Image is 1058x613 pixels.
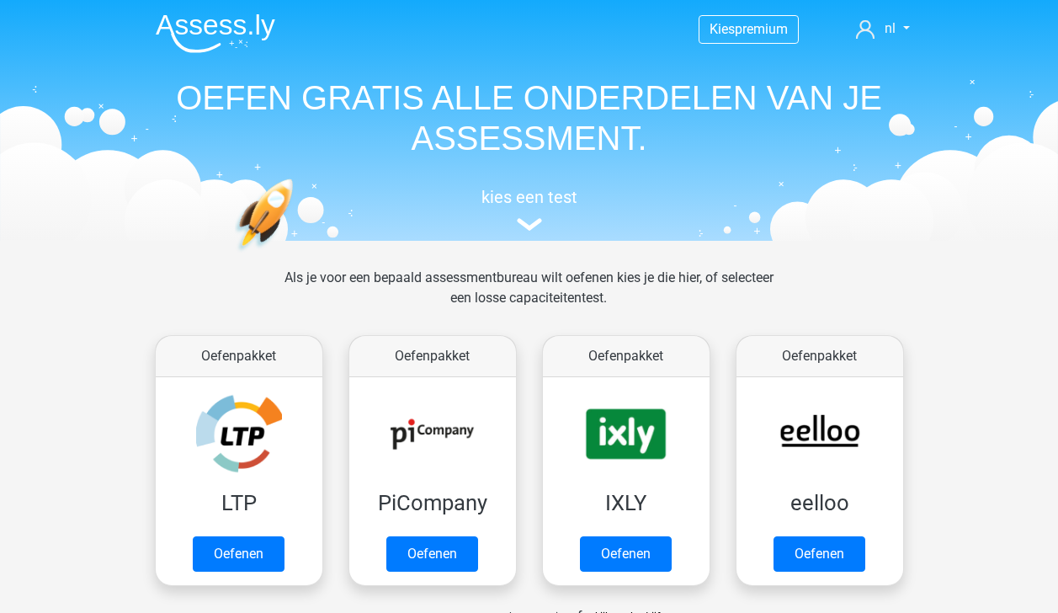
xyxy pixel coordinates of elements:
[580,536,672,572] a: Oefenen
[142,187,917,207] h5: kies een test
[271,268,787,328] div: Als je voor een bepaald assessmentbureau wilt oefenen kies je die hier, of selecteer een losse ca...
[517,218,542,231] img: assessment
[710,21,735,37] span: Kies
[142,77,917,158] h1: OEFEN GRATIS ALLE ONDERDELEN VAN JE ASSESSMENT.
[699,18,798,40] a: Kiespremium
[774,536,865,572] a: Oefenen
[142,187,917,232] a: kies een test
[235,179,359,331] img: oefenen
[386,536,478,572] a: Oefenen
[849,19,916,39] a: nl
[735,21,788,37] span: premium
[156,13,275,53] img: Assessly
[193,536,284,572] a: Oefenen
[885,20,896,36] span: nl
